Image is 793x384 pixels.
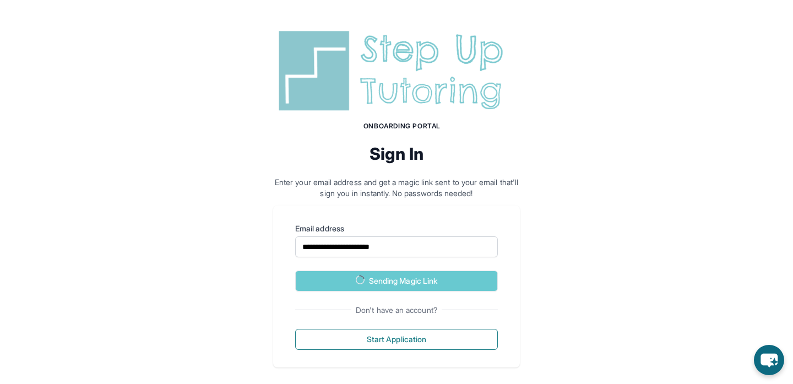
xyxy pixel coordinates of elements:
[273,144,520,164] h2: Sign In
[295,271,498,291] button: Sending Magic Link
[273,177,520,199] p: Enter your email address and get a magic link sent to your email that'll sign you in instantly. N...
[754,345,784,375] button: chat-button
[356,275,437,286] span: Sending Magic Link
[295,223,498,234] label: Email address
[284,122,520,131] h1: Onboarding Portal
[295,329,498,350] button: Start Application
[351,305,442,316] span: Don't have an account?
[273,26,520,115] img: Step Up Tutoring horizontal logo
